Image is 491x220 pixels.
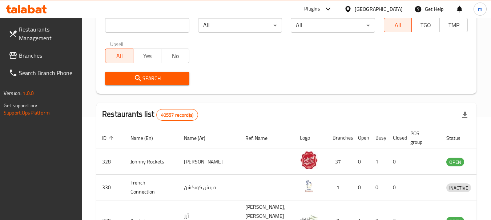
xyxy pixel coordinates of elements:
button: TMP [439,18,468,32]
span: m [478,5,482,13]
button: All [105,49,133,63]
span: Branches [19,51,76,60]
input: Search for restaurant name or ID.. [105,18,189,33]
a: Search Branch Phone [3,64,82,82]
button: All [384,18,412,32]
td: 0 [387,175,405,200]
span: No [164,51,186,61]
td: 1 [327,175,352,200]
span: Version: [4,88,21,98]
span: All [108,51,130,61]
span: TGO [415,20,437,30]
td: 0 [352,175,370,200]
div: Plugins [304,5,320,13]
td: 37 [327,149,352,175]
span: POS group [410,129,432,146]
div: Total records count [156,109,198,121]
span: Name (Ar) [184,134,215,142]
a: Support.OpsPlatform [4,108,50,117]
span: INACTIVE [446,184,471,192]
span: TMP [443,20,465,30]
span: Search Branch Phone [19,69,76,77]
th: Open [352,127,370,149]
td: 0 [387,149,405,175]
div: All [291,18,375,33]
button: Yes [133,49,161,63]
span: Yes [136,51,158,61]
th: Closed [387,127,405,149]
th: Branches [327,127,352,149]
span: Search [111,74,183,83]
td: Johnny Rockets [125,149,178,175]
button: TGO [411,18,440,32]
h2: Restaurants list [102,109,198,121]
span: 1.0.0 [23,88,34,98]
span: All [387,20,409,30]
td: French Connection [125,175,178,200]
span: Status [446,134,470,142]
td: [PERSON_NAME] [178,149,240,175]
td: فرنش كونكشن [178,175,240,200]
button: Search [105,72,189,85]
span: Ref. Name [245,134,277,142]
button: No [161,49,189,63]
th: Logo [294,127,327,149]
a: Branches [3,47,82,64]
span: Get support on: [4,101,37,110]
img: French Connection [300,177,318,195]
span: OPEN [446,158,464,166]
a: Restaurants Management [3,21,82,47]
div: All [198,18,282,33]
td: 0 [352,149,370,175]
div: Export file [456,106,474,124]
span: ID [102,134,116,142]
td: 0 [370,175,387,200]
span: Name (En) [130,134,162,142]
td: 1 [370,149,387,175]
th: Busy [370,127,387,149]
span: 40557 record(s) [157,112,198,119]
span: Restaurants Management [19,25,76,42]
img: Johnny Rockets [300,151,318,169]
td: 328 [96,149,125,175]
label: Upsell [110,41,124,46]
div: [GEOGRAPHIC_DATA] [355,5,403,13]
td: 330 [96,175,125,200]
